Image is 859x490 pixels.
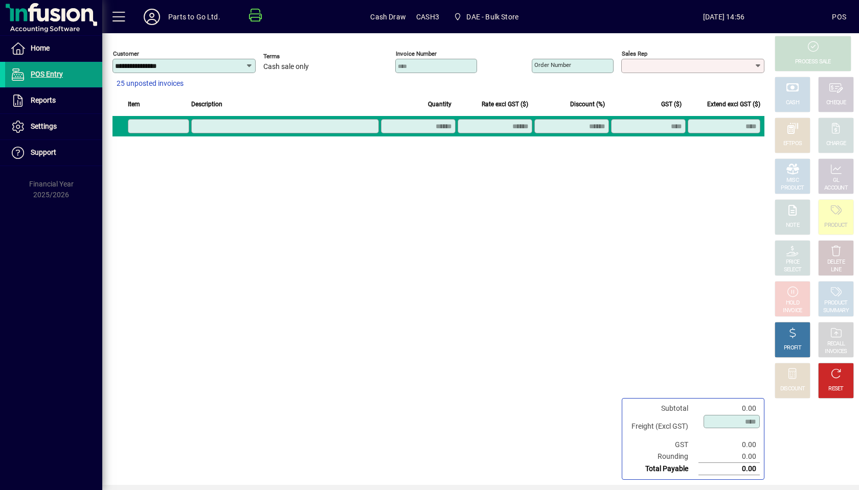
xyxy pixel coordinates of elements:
span: Quantity [428,99,451,110]
a: Support [5,140,102,166]
td: 0.00 [698,439,760,451]
button: 25 unposted invoices [112,75,188,93]
td: Freight (Excl GST) [626,414,698,439]
td: Subtotal [626,403,698,414]
div: SELECT [784,266,802,274]
div: GL [833,177,840,184]
span: Item [128,99,140,110]
a: Reports [5,88,102,113]
span: Support [31,148,56,156]
div: NOTE [786,222,799,229]
span: [DATE] 14:56 [616,9,832,25]
div: PRICE [786,259,800,266]
div: MISC [786,177,799,184]
div: POS [832,9,846,25]
td: Rounding [626,451,698,463]
span: CASH3 [416,9,439,25]
div: LINE [831,266,841,274]
div: PRODUCT [781,184,804,192]
span: GST ($) [661,99,682,110]
span: 25 unposted invoices [117,78,184,89]
div: EFTPOS [783,140,802,148]
td: Total Payable [626,463,698,475]
span: Settings [31,122,57,130]
span: Discount (%) [570,99,605,110]
span: Rate excl GST ($) [482,99,528,110]
mat-label: Sales rep [622,50,647,57]
mat-label: Customer [113,50,139,57]
span: Cash Draw [370,9,406,25]
span: POS Entry [31,70,63,78]
div: ACCOUNT [824,184,848,192]
div: INVOICES [825,348,847,356]
span: DAE - Bulk Store [466,9,518,25]
div: Parts to Go Ltd. [168,9,220,25]
span: Terms [263,53,325,60]
div: RECALL [827,340,845,348]
div: PRODUCT [824,222,847,229]
div: HOLD [786,299,799,307]
div: CHARGE [826,140,846,148]
div: DELETE [827,259,845,266]
mat-label: Order number [534,61,571,68]
div: DISCOUNT [780,385,805,393]
td: GST [626,439,698,451]
span: Cash sale only [263,63,309,71]
mat-label: Invoice number [396,50,437,57]
a: Settings [5,114,102,139]
td: 0.00 [698,451,760,463]
span: DAE - Bulk Store [449,8,523,26]
div: PROFIT [784,344,801,352]
div: PRODUCT [824,299,847,307]
div: CASH [786,99,799,107]
span: Extend excl GST ($) [707,99,760,110]
a: Home [5,36,102,61]
div: SUMMARY [823,307,849,315]
div: RESET [828,385,844,393]
div: PROCESS SALE [795,58,831,66]
span: Home [31,44,50,52]
div: CHEQUE [826,99,846,107]
button: Profile [135,8,168,26]
div: INVOICE [783,307,802,315]
span: Description [191,99,222,110]
span: Reports [31,96,56,104]
td: 0.00 [698,463,760,475]
td: 0.00 [698,403,760,414]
